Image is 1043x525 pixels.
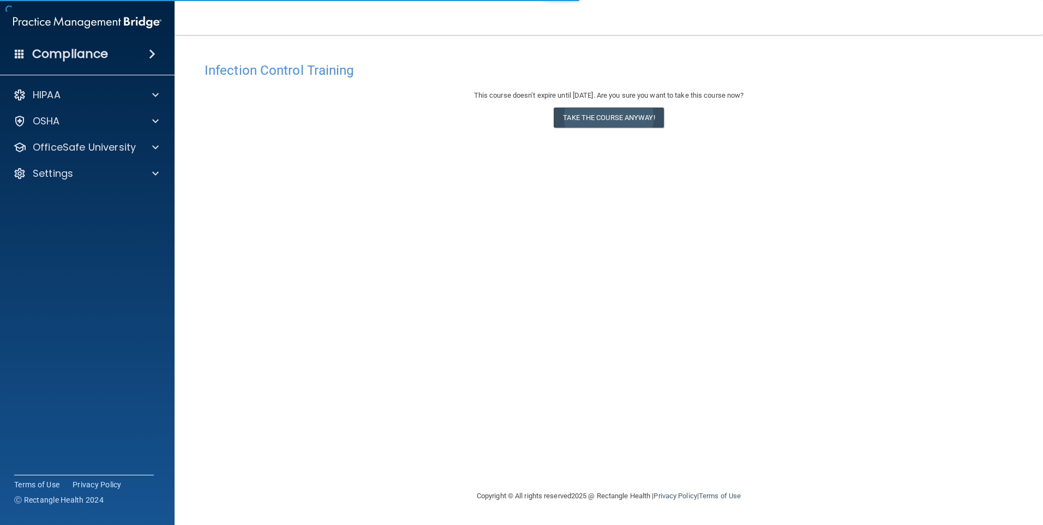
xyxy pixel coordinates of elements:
a: OfficeSafe University [13,141,159,154]
a: Terms of Use [14,479,59,490]
p: OSHA [33,115,60,128]
div: This course doesn’t expire until [DATE]. Are you sure you want to take this course now? [205,89,1013,102]
a: Terms of Use [699,492,741,500]
a: HIPAA [13,88,159,102]
a: OSHA [13,115,159,128]
img: PMB logo [13,11,161,33]
p: Settings [33,167,73,180]
a: Settings [13,167,159,180]
span: Ⓒ Rectangle Health 2024 [14,494,104,505]
p: OfficeSafe University [33,141,136,154]
p: HIPAA [33,88,61,102]
h4: Infection Control Training [205,63,1013,77]
h4: Compliance [32,46,108,62]
button: Take the course anyway! [554,108,663,128]
a: Privacy Policy [654,492,697,500]
a: Privacy Policy [73,479,122,490]
div: Copyright © All rights reserved 2025 @ Rectangle Health | | [410,479,808,514]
